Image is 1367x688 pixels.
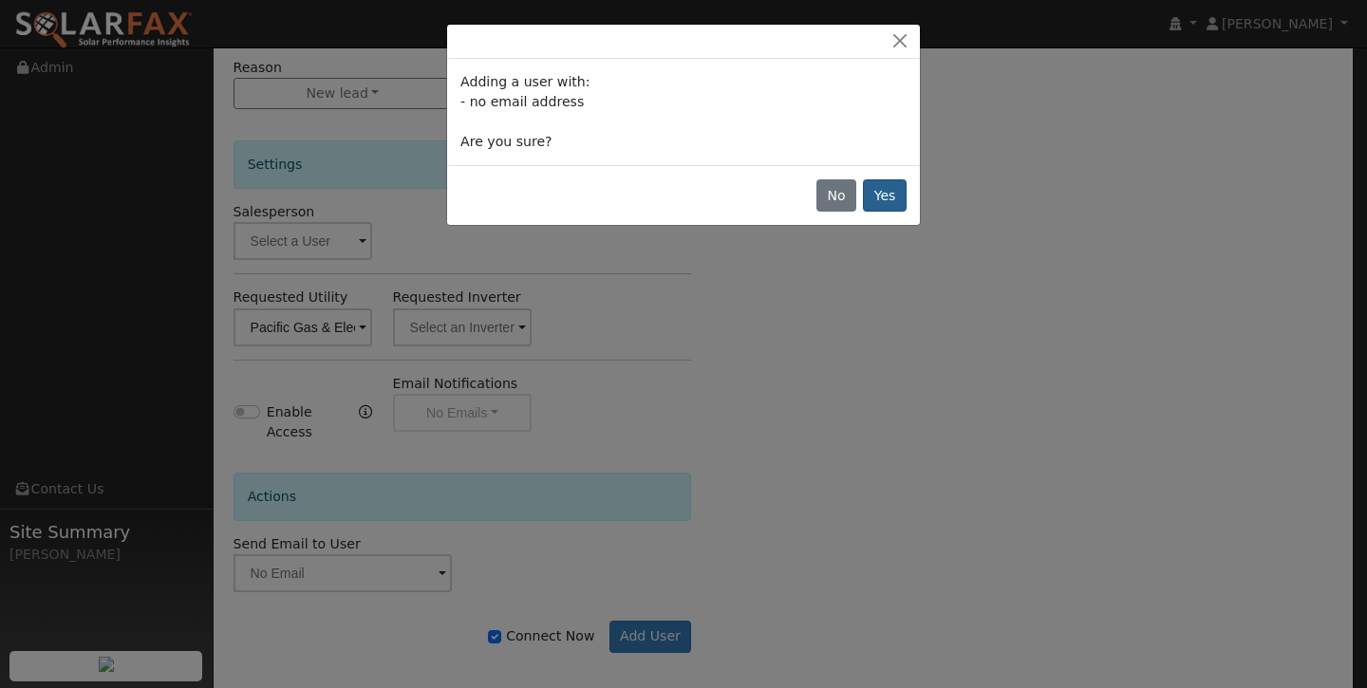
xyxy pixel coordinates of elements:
[460,74,590,89] span: Adding a user with:
[816,179,856,212] button: No
[460,134,552,149] span: Are you sure?
[863,179,907,212] button: Yes
[887,31,913,51] button: Close
[460,94,584,109] span: - no email address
